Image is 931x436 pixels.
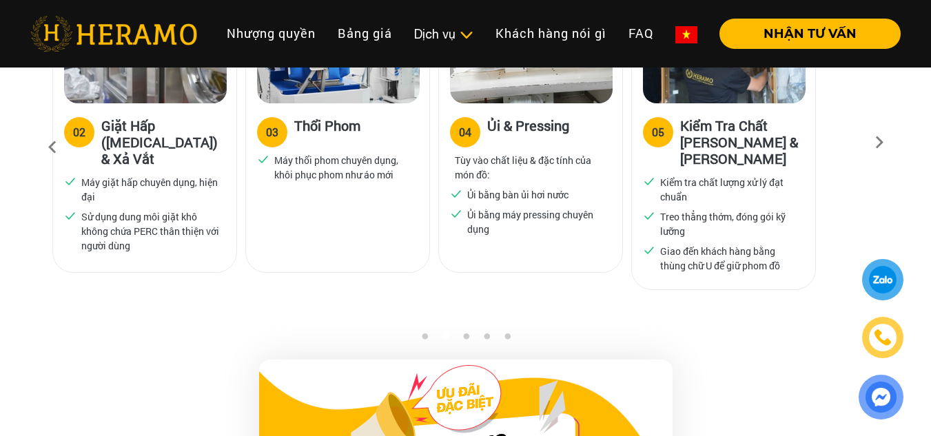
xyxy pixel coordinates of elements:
[459,28,473,42] img: subToggleIcon
[467,187,569,202] p: Ủi bằng bàn ủi hơi nước
[274,153,413,182] p: Máy thổi phom chuyên dụng, khôi phục phom như áo mới
[467,207,606,236] p: Ủi bằng máy pressing chuyên dụng
[675,26,697,43] img: vn-flag.png
[414,25,473,43] div: Dịch vụ
[719,19,901,49] button: NHẬN TƯ VẤN
[652,124,664,141] div: 05
[216,19,327,48] a: Nhượng quyền
[294,117,360,145] h3: Thổi Phom
[81,209,221,253] p: Sử dụng dung môi giặt khô không chứa PERC thân thiện với người dùng
[480,333,493,346] button: 4
[459,333,473,346] button: 3
[64,209,76,222] img: checked.svg
[438,333,452,346] button: 2
[257,153,269,165] img: checked.svg
[101,117,225,167] h3: Giặt Hấp ([MEDICAL_DATA]) & Xả Vắt
[643,175,655,187] img: checked.svg
[30,16,197,52] img: heramo-logo.png
[875,330,890,345] img: phone-icon
[450,187,462,200] img: checked.svg
[660,244,799,273] p: Giao đến khách hàng bằng thùng chữ U để giữ phom đồ
[484,19,617,48] a: Khách hàng nói gì
[418,333,431,346] button: 1
[864,319,901,356] a: phone-icon
[73,124,85,141] div: 02
[617,19,664,48] a: FAQ
[81,175,221,204] p: Máy giặt hấp chuyên dụng, hiện đại
[327,19,403,48] a: Bảng giá
[266,124,278,141] div: 03
[487,117,569,145] h3: Ủi & Pressing
[643,209,655,222] img: checked.svg
[643,244,655,256] img: checked.svg
[660,209,799,238] p: Treo thẳng thớm, đóng gói kỹ lưỡng
[680,117,804,167] h3: Kiểm Tra Chất [PERSON_NAME] & [PERSON_NAME]
[64,175,76,187] img: checked.svg
[500,333,514,346] button: 5
[708,28,901,40] a: NHẬN TƯ VẤN
[459,124,471,141] div: 04
[660,175,799,204] p: Kiểm tra chất lượng xử lý đạt chuẩn
[450,207,462,220] img: checked.svg
[455,153,606,182] p: Tùy vào chất liệu & đặc tính của món đồ:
